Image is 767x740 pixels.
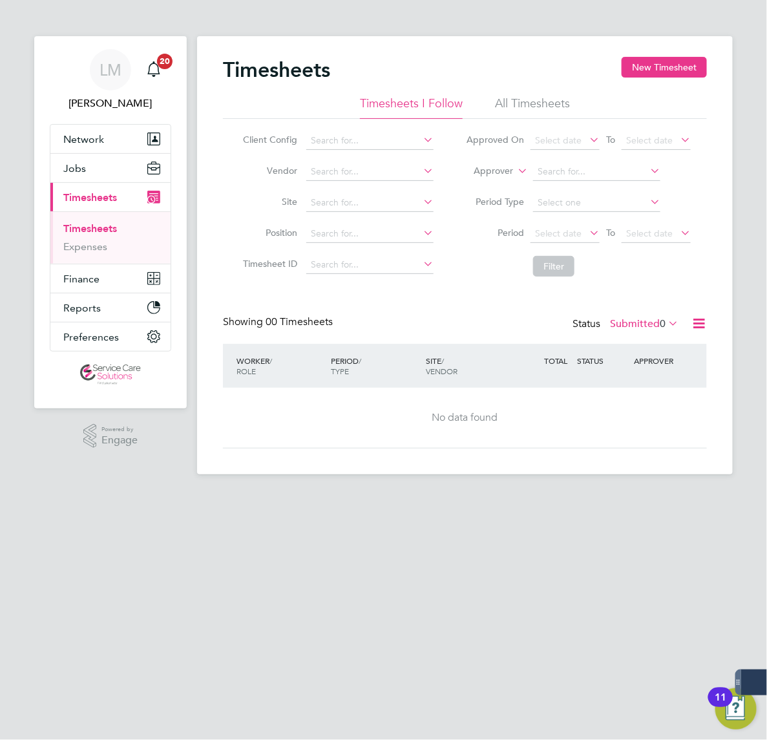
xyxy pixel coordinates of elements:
[239,134,297,145] label: Client Config
[441,355,444,366] span: /
[715,697,726,714] div: 11
[535,227,582,239] span: Select date
[50,183,171,211] button: Timesheets
[306,163,434,181] input: Search for...
[533,256,574,277] button: Filter
[423,349,518,383] div: SITE
[101,435,138,446] span: Engage
[610,317,678,330] label: Submitted
[622,57,707,78] button: New Timesheet
[50,49,171,111] a: LM[PERSON_NAME]
[50,211,171,264] div: Timesheets
[626,227,673,239] span: Select date
[63,273,100,285] span: Finance
[533,194,660,212] input: Select one
[306,132,434,150] input: Search for...
[236,366,256,376] span: ROLE
[50,293,171,322] button: Reports
[239,165,297,176] label: Vendor
[545,355,568,366] span: TOTAL
[50,154,171,182] button: Jobs
[455,165,513,178] label: Approver
[715,688,757,730] button: Open Resource Center, 11 new notifications
[80,365,141,385] img: servicecare-logo-retina.png
[223,57,330,83] h2: Timesheets
[239,196,297,207] label: Site
[34,36,187,408] nav: Main navigation
[269,355,272,366] span: /
[236,411,694,425] div: No data found
[63,133,104,145] span: Network
[602,131,619,148] span: To
[101,424,138,435] span: Powered by
[63,162,86,174] span: Jobs
[360,96,463,119] li: Timesheets I Follow
[533,163,660,181] input: Search for...
[50,264,171,293] button: Finance
[495,96,570,119] li: All Timesheets
[50,322,171,351] button: Preferences
[266,315,333,328] span: 00 Timesheets
[100,61,121,78] span: LM
[223,315,335,329] div: Showing
[63,240,107,253] a: Expenses
[466,227,524,238] label: Period
[83,424,138,449] a: Powered byEngage
[426,366,457,376] span: VENDOR
[306,194,434,212] input: Search for...
[63,191,117,204] span: Timesheets
[306,225,434,243] input: Search for...
[157,54,173,69] span: 20
[466,134,524,145] label: Approved On
[233,349,328,383] div: WORKER
[631,349,688,372] div: APPROVER
[63,302,101,314] span: Reports
[141,49,167,90] a: 20
[574,349,631,372] div: STATUS
[63,331,119,343] span: Preferences
[660,317,666,330] span: 0
[328,349,423,383] div: PERIOD
[239,258,297,270] label: Timesheet ID
[50,96,171,111] span: Lee McMillan
[63,222,117,235] a: Timesheets
[602,224,619,241] span: To
[466,196,524,207] label: Period Type
[626,134,673,146] span: Select date
[306,256,434,274] input: Search for...
[50,365,171,385] a: Go to home page
[573,315,681,333] div: Status
[239,227,297,238] label: Position
[535,134,582,146] span: Select date
[50,125,171,153] button: Network
[331,366,350,376] span: TYPE
[359,355,362,366] span: /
